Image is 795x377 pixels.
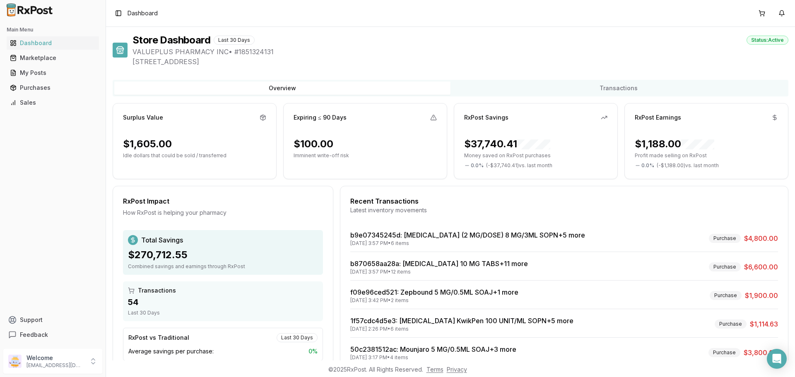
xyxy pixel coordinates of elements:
[486,162,552,169] span: ( - $37,740.41 ) vs. last month
[744,233,778,243] span: $4,800.00
[128,248,318,262] div: $270,712.55
[464,152,607,159] p: Money saved on RxPost purchases
[745,291,778,300] span: $1,900.00
[3,312,102,327] button: Support
[747,36,788,45] div: Status: Active
[715,319,747,329] div: Purchase
[7,95,99,110] a: Sales
[128,263,318,270] div: Combined savings and earnings through RxPost
[132,57,788,67] span: [STREET_ADDRESS]
[350,196,778,206] div: Recent Transactions
[128,296,318,308] div: 54
[294,152,437,159] p: Imminent write-off risk
[132,34,210,47] h1: Store Dashboard
[350,317,573,325] a: 1f57cdc4d5e3: [MEDICAL_DATA] KwikPen 100 UNIT/ML SOPN+5 more
[7,80,99,95] a: Purchases
[10,54,96,62] div: Marketplace
[132,47,788,57] span: VALUEPLUS PHARMACY INC • # 1851324131
[294,113,347,122] div: Expiring ≤ 90 Days
[464,113,508,122] div: RxPost Savings
[350,288,518,296] a: f09e96ced521: Zepbound 5 MG/0.5ML SOAJ+1 more
[350,345,516,353] a: 50c2381512ac: Mounjaro 5 MG/0.5ML SOAJ+3 more
[350,231,585,239] a: b9e07345245d: [MEDICAL_DATA] (2 MG/DOSE) 8 MG/3ML SOPN+5 more
[426,366,443,373] a: Terms
[123,196,323,206] div: RxPost Impact
[8,355,22,368] img: User avatar
[635,137,714,151] div: $1,188.00
[710,291,742,300] div: Purchase
[709,234,741,243] div: Purchase
[744,262,778,272] span: $6,600.00
[128,347,214,355] span: Average savings per purchase:
[709,262,741,271] div: Purchase
[350,206,778,214] div: Latest inventory movements
[128,334,189,342] div: RxPost vs Traditional
[635,113,681,122] div: RxPost Earnings
[3,327,102,342] button: Feedback
[26,362,84,369] p: [EMAIL_ADDRESS][DOMAIN_NAME]
[123,209,323,217] div: How RxPost is helping your pharmacy
[744,348,778,358] span: $3,800.00
[123,137,172,151] div: $1,605.00
[3,3,56,17] img: RxPost Logo
[641,162,654,169] span: 0.0 %
[20,331,48,339] span: Feedback
[294,137,333,151] div: $100.00
[750,319,778,329] span: $1,114.63
[3,36,102,50] button: Dashboard
[350,354,516,361] div: [DATE] 3:17 PM • 4 items
[141,235,183,245] span: Total Savings
[3,81,102,94] button: Purchases
[308,347,318,355] span: 0 %
[350,240,585,247] div: [DATE] 3:57 PM • 6 items
[3,51,102,65] button: Marketplace
[214,36,255,45] div: Last 30 Days
[767,349,787,369] div: Open Intercom Messenger
[10,84,96,92] div: Purchases
[464,137,550,151] div: $37,740.41
[447,366,467,373] a: Privacy
[128,9,158,17] span: Dashboard
[128,9,158,17] nav: breadcrumb
[10,39,96,47] div: Dashboard
[7,50,99,65] a: Marketplace
[26,354,84,362] p: Welcome
[10,69,96,77] div: My Posts
[128,310,318,316] div: Last 30 Days
[450,82,787,95] button: Transactions
[350,297,518,304] div: [DATE] 3:42 PM • 2 items
[7,26,99,33] h2: Main Menu
[7,65,99,80] a: My Posts
[114,82,450,95] button: Overview
[277,333,318,342] div: Last 30 Days
[708,348,740,357] div: Purchase
[138,286,176,295] span: Transactions
[123,152,266,159] p: Idle dollars that could be sold / transferred
[3,96,102,109] button: Sales
[471,162,484,169] span: 0.0 %
[7,36,99,50] a: Dashboard
[123,113,163,122] div: Surplus Value
[350,269,528,275] div: [DATE] 3:57 PM • 12 items
[657,162,719,169] span: ( - $1,188.00 ) vs. last month
[10,98,96,107] div: Sales
[635,152,778,159] p: Profit made selling on RxPost
[3,66,102,79] button: My Posts
[350,259,528,268] a: b870658aa28a: [MEDICAL_DATA] 10 MG TABS+11 more
[350,326,573,332] div: [DATE] 2:26 PM • 6 items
